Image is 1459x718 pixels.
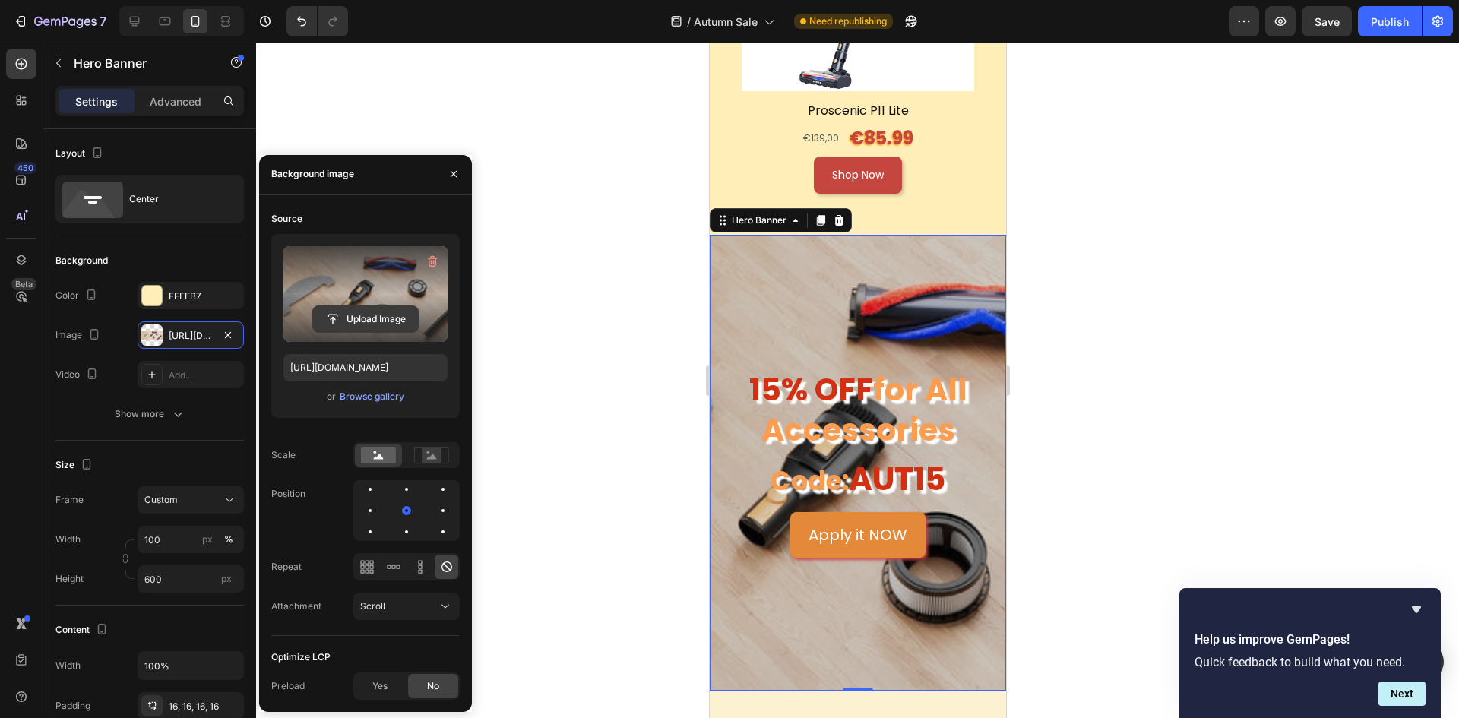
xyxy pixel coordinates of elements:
[55,699,90,713] div: Padding
[129,182,222,217] div: Center
[75,93,118,109] p: Settings
[198,530,217,549] button: %
[220,530,238,549] button: px
[55,572,84,586] label: Height
[169,700,240,713] div: 16, 16, 16, 16
[327,387,336,406] span: or
[271,650,331,664] div: Optimize LCP
[1302,6,1352,36] button: Save
[55,325,103,346] div: Image
[1315,15,1340,28] span: Save
[55,533,81,546] label: Width
[74,54,203,72] p: Hero Banner
[271,448,296,462] div: Scale
[138,526,244,553] input: px%
[55,365,101,385] div: Video
[271,679,305,693] div: Preload
[339,389,405,404] button: Browse gallery
[312,305,419,333] button: Upload Image
[1195,600,1426,706] div: Help us improve GemPages!
[1378,682,1426,706] button: Next question
[55,254,108,267] div: Background
[115,406,185,422] div: Show more
[1358,6,1422,36] button: Publish
[271,560,302,574] div: Repeat
[55,493,84,507] label: Frame
[14,162,36,174] div: 450
[6,6,113,36] button: 7
[360,600,385,612] span: Scroll
[1195,631,1426,649] h2: Help us improve GemPages!
[55,144,106,164] div: Layout
[55,659,81,672] div: Width
[1195,655,1426,669] p: Quick feedback to build what you need.
[372,679,388,693] span: Yes
[1371,14,1409,30] div: Publish
[427,679,439,693] span: No
[11,278,36,290] div: Beta
[169,329,213,343] div: [URL][DOMAIN_NAME]
[202,533,213,546] div: px
[694,14,758,30] span: Autumn Sale
[55,286,100,306] div: Color
[150,93,201,109] p: Advanced
[687,14,691,30] span: /
[1407,600,1426,618] button: Hide survey
[138,486,244,514] button: Custom
[710,43,1006,718] iframe: Design area
[138,652,243,679] input: Auto
[144,493,178,507] span: Custom
[271,212,302,226] div: Source
[340,390,404,403] div: Browse gallery
[283,354,448,381] input: https://example.com/image.jpg
[138,565,244,593] input: px
[271,487,305,501] div: Position
[271,599,321,613] div: Attachment
[169,289,240,303] div: FFEEB7
[55,620,111,641] div: Content
[809,14,887,28] span: Need republishing
[55,455,96,476] div: Size
[353,593,460,620] button: Scroll
[224,533,233,546] div: %
[55,400,244,428] button: Show more
[271,167,354,181] div: Background image
[286,6,348,36] div: Undo/Redo
[169,368,240,382] div: Add...
[100,12,106,30] p: 7
[221,573,232,584] span: px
